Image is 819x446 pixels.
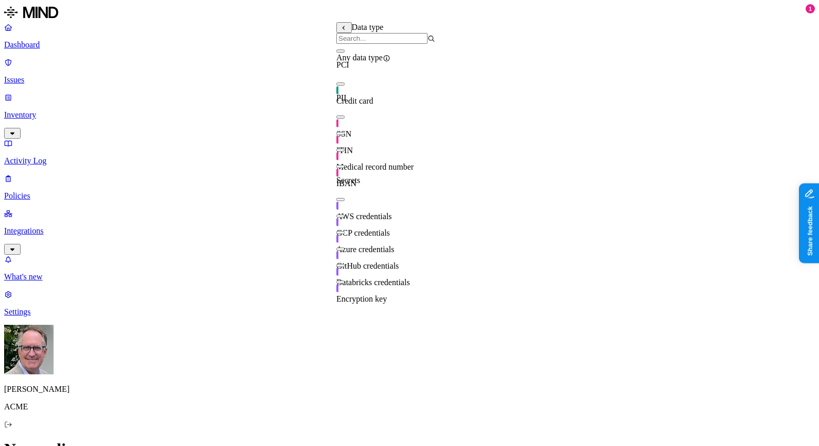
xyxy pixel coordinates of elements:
a: Settings [4,290,815,317]
div: PCI [336,60,435,70]
img: pii-line.svg [336,152,338,160]
img: secret-line.svg [336,284,338,292]
img: secret-line.svg [336,268,338,276]
div: Secrets [336,176,435,185]
p: Issues [4,75,815,85]
a: Integrations [4,209,815,253]
img: secret-line.svg [336,251,338,259]
img: pci-line.svg [336,86,338,94]
img: secret-line.svg [336,218,338,226]
p: Integrations [4,226,815,236]
p: Settings [4,307,815,317]
a: Issues [4,58,815,85]
p: ACME [4,402,815,411]
a: Dashboard [4,23,815,49]
p: What's new [4,272,815,282]
img: MIND [4,4,58,21]
span: Data type [352,23,384,31]
img: pii-line.svg [336,136,338,144]
img: pii-line.svg [336,119,338,127]
p: Dashboard [4,40,815,49]
a: What's new [4,255,815,282]
img: secret-line.svg [336,235,338,243]
p: Policies [4,191,815,201]
p: Inventory [4,110,815,120]
a: Activity Log [4,139,815,166]
span: Encryption key [336,294,387,303]
span: Any data type [336,53,383,62]
img: pii-line.svg [336,169,338,177]
a: Policies [4,174,815,201]
a: Inventory [4,93,815,137]
img: secret-line.svg [336,202,338,210]
div: PII [336,93,435,103]
div: 1 [806,4,815,13]
p: Activity Log [4,156,815,166]
a: MIND [4,4,815,23]
img: Greg Stolhand [4,325,54,374]
input: Search... [336,33,428,44]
